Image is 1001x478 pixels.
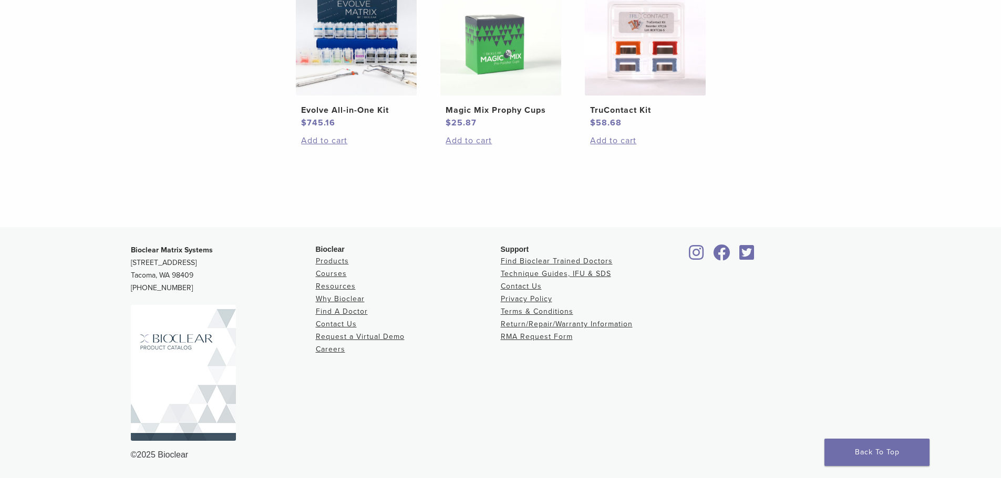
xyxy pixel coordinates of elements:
a: Find Bioclear Trained Doctors [501,257,613,265]
a: Bioclear [710,251,734,261]
a: Return/Repair/Warranty Information [501,320,633,328]
a: Contact Us [316,320,357,328]
a: Back To Top [824,439,930,466]
a: Courses [316,269,347,278]
a: Contact Us [501,282,542,291]
span: Bioclear [316,245,345,253]
div: ©2025 Bioclear [131,449,871,461]
a: Add to cart: “Magic Mix Prophy Cups” [446,134,555,147]
a: Find A Doctor [316,307,368,316]
a: Careers [316,345,345,354]
span: $ [446,118,451,128]
h2: Evolve All-in-One Kit [301,104,410,116]
a: Products [316,257,349,265]
span: Support [501,245,529,253]
a: Bioclear [686,251,708,261]
a: Add to cart: “TruContact Kit” [590,134,699,147]
a: Bioclear [736,251,758,261]
a: Privacy Policy [501,294,552,303]
bdi: 745.16 [301,118,335,128]
p: [STREET_ADDRESS] Tacoma, WA 98409 [PHONE_NUMBER] [131,244,316,294]
h2: Magic Mix Prophy Cups [446,104,555,116]
strong: Bioclear Matrix Systems [131,246,213,254]
a: RMA Request Form [501,332,573,341]
span: $ [590,118,596,128]
bdi: 25.87 [446,118,477,128]
a: Add to cart: “Evolve All-in-One Kit” [301,134,410,147]
a: Resources [316,282,356,291]
img: Bioclear [131,305,236,441]
span: $ [301,118,307,128]
bdi: 58.68 [590,118,622,128]
h2: TruContact Kit [590,104,699,116]
a: Technique Guides, IFU & SDS [501,269,611,278]
a: Request a Virtual Demo [316,332,405,341]
a: Why Bioclear [316,294,365,303]
a: Terms & Conditions [501,307,573,316]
